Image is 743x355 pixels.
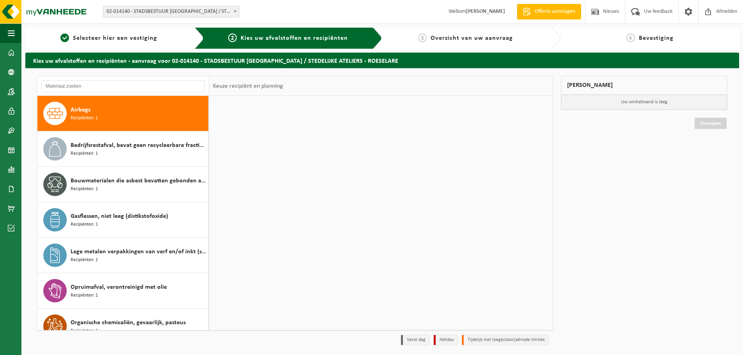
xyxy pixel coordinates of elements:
[71,318,186,327] span: Organische chemicaliën, gevaarlijk, pasteus
[71,256,98,264] span: Recipiënten: 1
[73,35,157,41] span: Selecteer hier een vestiging
[462,335,549,345] li: Tijdelijk niet toegestaan/période limitée
[71,221,98,228] span: Recipiënten: 1
[71,141,206,150] span: Bedrijfsrestafval, bevat geen recycleerbare fracties, verbrandbaar na verkleining
[71,150,98,157] span: Recipiënten: 1
[71,105,90,115] span: Airbags
[60,34,69,42] span: 1
[41,80,205,92] input: Materiaal zoeken
[103,6,239,17] span: 02-014140 - STADSBESTUUR ROESELARE / STEDELIJKE ATELIERS - ROESELARE
[401,335,430,345] li: Vaste dag
[561,95,727,110] p: Uw winkelmand is leeg
[418,34,427,42] span: 3
[103,6,239,18] span: 02-014140 - STADSBESTUUR ROESELARE / STEDELIJKE ATELIERS - ROESELARE
[241,35,348,41] span: Kies uw afvalstoffen en recipiënten
[37,238,209,273] button: Lege metalen verpakkingen van verf en/of inkt (schraapschoon) Recipiënten: 1
[29,34,188,43] a: 1Selecteer hier een vestiging
[37,167,209,202] button: Bouwmaterialen die asbest bevatten gebonden aan cement, bitumen, kunststof of lijm (hechtgebonden...
[561,76,728,95] div: [PERSON_NAME]
[71,212,168,221] span: Gasflessen, niet leeg (distikstofoxide)
[639,35,674,41] span: Bevestiging
[466,9,505,14] strong: [PERSON_NAME]
[71,247,206,256] span: Lege metalen verpakkingen van verf en/of inkt (schraapschoon)
[71,185,98,193] span: Recipiënten: 1
[37,309,209,344] button: Organische chemicaliën, gevaarlijk, pasteus Recipiënten: 1
[37,273,209,309] button: Opruimafval, verontreinigd met olie Recipiënten: 1
[37,202,209,238] button: Gasflessen, niet leeg (distikstofoxide) Recipiënten: 1
[71,176,206,185] span: Bouwmaterialen die asbest bevatten gebonden aan cement, bitumen, kunststof of lijm (hechtgebonden...
[626,34,635,42] span: 4
[228,34,237,42] span: 2
[517,4,581,19] a: Offerte aanvragen
[431,35,513,41] span: Overzicht van uw aanvraag
[71,327,98,335] span: Recipiënten: 1
[209,76,287,96] div: Keuze recipiënt en planning
[533,8,577,16] span: Offerte aanvragen
[71,292,98,299] span: Recipiënten: 1
[37,131,209,167] button: Bedrijfsrestafval, bevat geen recycleerbare fracties, verbrandbaar na verkleining Recipiënten: 1
[71,115,98,122] span: Recipiënten: 1
[37,96,209,131] button: Airbags Recipiënten: 1
[434,335,458,345] li: Holiday
[695,118,727,129] a: Doorgaan
[71,283,167,292] span: Opruimafval, verontreinigd met olie
[25,53,739,68] h2: Kies uw afvalstoffen en recipiënten - aanvraag voor 02-014140 - STADSBESTUUR [GEOGRAPHIC_DATA] / ...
